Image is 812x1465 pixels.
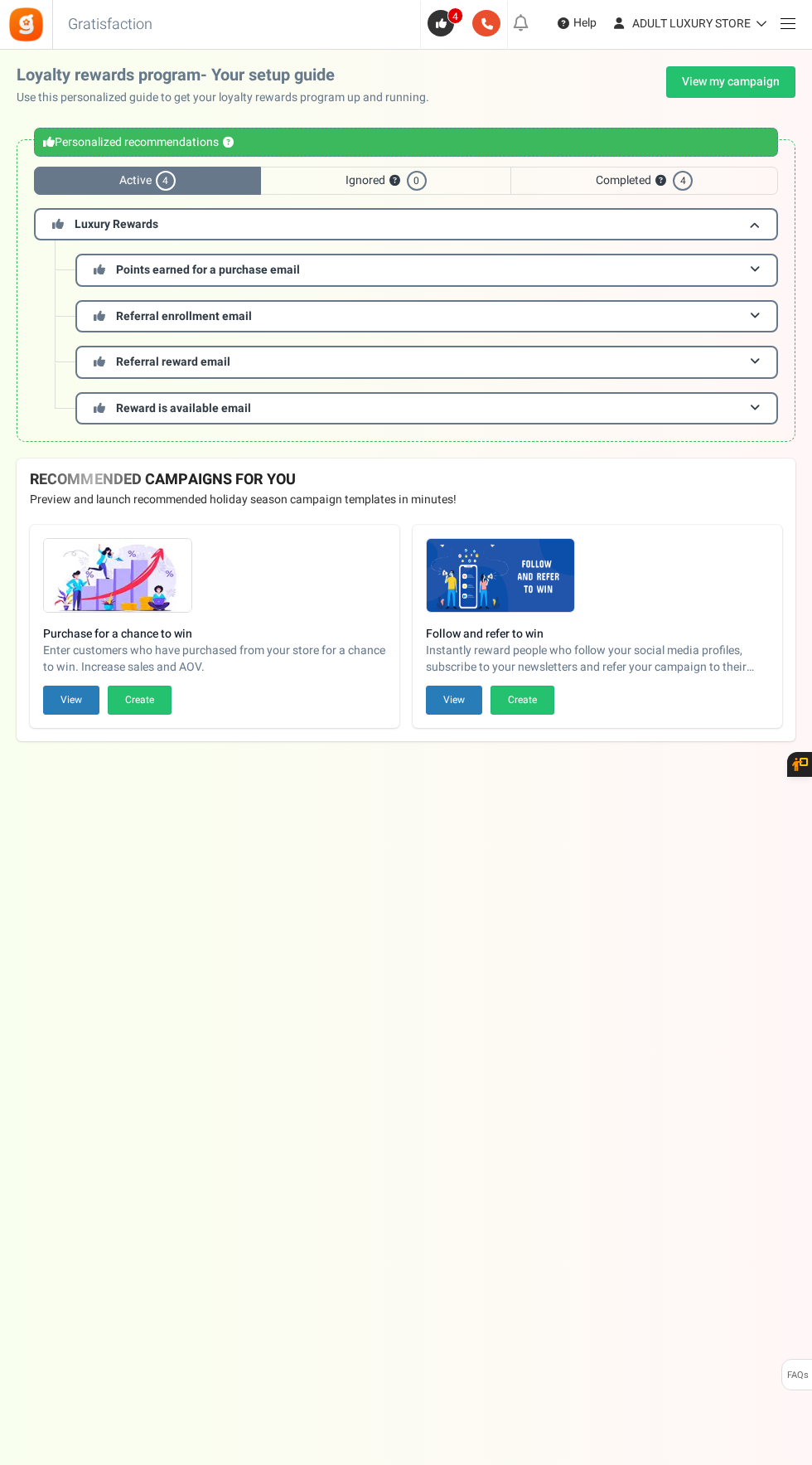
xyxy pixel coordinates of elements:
[427,539,574,614] img: Recommended Campaigns
[116,400,251,417] span: Reward is available email
[17,90,442,106] p: Use this personalized guide to get your loyalty rewards program up and running.
[771,7,804,39] a: Menu
[407,171,427,191] span: 0
[632,15,751,32] span: ADULT LUXURY STORE
[156,171,176,191] span: 4
[655,176,666,187] button: ?
[510,167,778,195] span: Completed
[43,643,386,676] span: Enter customers who have purchased from your store for a chance to win. Increase sales and AOV.
[116,308,252,325] span: Referral enrollment email
[673,171,693,191] span: 4
[43,686,99,715] button: View
[116,353,230,371] span: Referral reward email
[44,539,191,614] img: Recommended Campaigns
[17,66,442,85] h2: Loyalty rewards program- Your setup guide
[30,492,782,508] p: Preview and launch recommended holiday season campaign templates in minutes!
[116,261,300,279] span: Points earned for a purchase email
[223,138,234,148] button: ?
[7,6,45,43] img: Gratisfaction
[426,643,769,676] span: Instantly reward people who follow your social media profiles, subscribe to your newsletters and ...
[75,216,158,233] span: Luxury Rewards
[34,128,778,157] div: Personalized recommendations
[426,686,482,715] button: View
[491,686,554,715] button: Create
[30,472,782,488] h4: RECOMMENDED CAMPAIGNS FOR YOU
[786,1360,809,1391] span: FAQs
[34,167,261,195] span: Active
[447,7,463,24] span: 4
[261,167,511,195] span: Ignored
[666,66,795,98] a: View my campaign
[108,686,172,715] button: Create
[569,15,597,32] span: Help
[551,10,603,36] a: Help
[389,176,400,187] button: ?
[43,626,386,643] strong: Purchase for a chance to win
[50,8,171,41] h3: Gratisfaction
[428,10,466,36] a: 4
[426,626,769,643] strong: Follow and refer to win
